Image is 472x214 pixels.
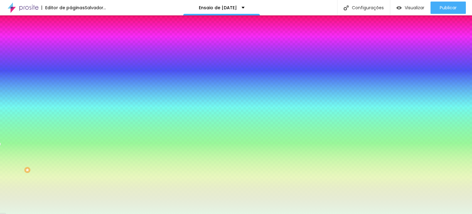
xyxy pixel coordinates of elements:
img: view-1.svg [396,5,402,10]
font: Publicar [440,5,457,11]
font: Visualizar [405,5,424,11]
img: Ícone [344,5,349,10]
font: Ensaio de [DATE] [199,5,237,11]
button: Publicar [431,2,466,14]
font: Editor de páginas [45,5,85,11]
font: Configurações [352,5,384,11]
font: Salvador... [85,5,106,11]
button: Visualizar [390,2,431,14]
